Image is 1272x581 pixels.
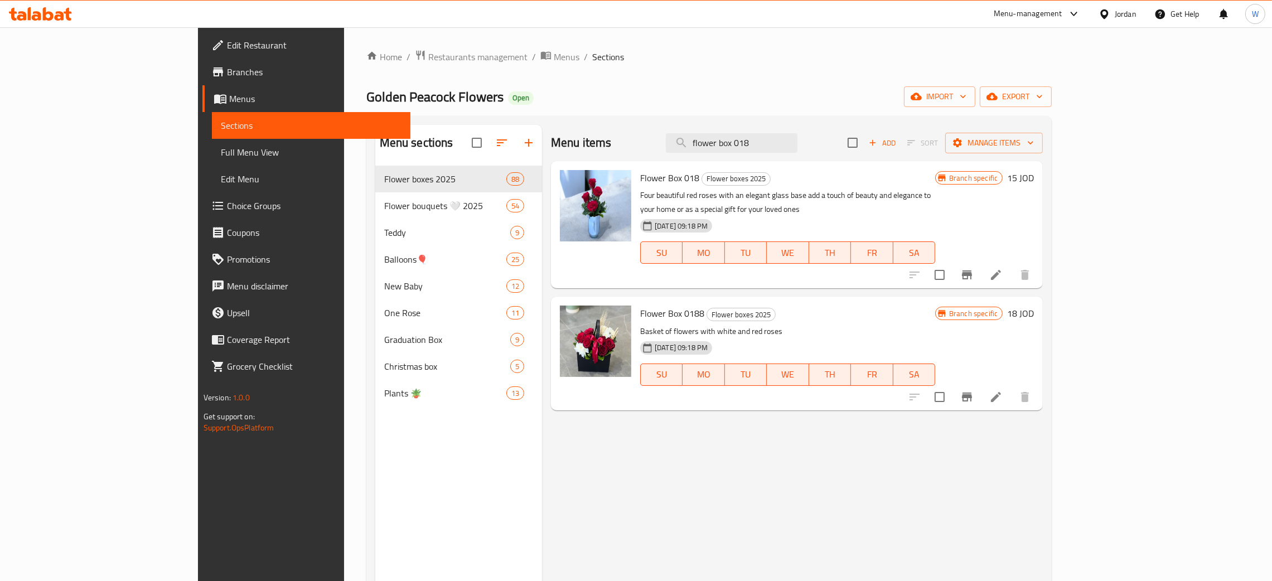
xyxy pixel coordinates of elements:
[227,279,402,293] span: Menu disclaimer
[384,386,506,400] div: Plants 🪴
[380,134,453,151] h2: Menu sections
[507,388,524,399] span: 13
[384,333,510,346] span: Graduation Box
[202,32,410,59] a: Edit Restaurant
[204,409,255,424] span: Get support on:
[855,366,888,383] span: FR
[507,254,524,265] span: 25
[384,253,506,266] div: Balloons🎈
[375,166,542,192] div: Flower boxes 202588
[702,172,770,185] span: Flower boxes 2025
[510,226,524,239] div: items
[640,325,935,338] p: Basket of flowers with white and red roses
[640,241,683,264] button: SU
[898,366,931,383] span: SA
[227,333,402,346] span: Coverage Report
[893,241,935,264] button: SA
[204,420,274,435] a: Support.OpsPlatform
[229,92,402,105] span: Menus
[814,245,847,261] span: TH
[202,353,410,380] a: Grocery Checklist
[506,172,524,186] div: items
[640,170,699,186] span: Flower Box 018
[227,199,402,212] span: Choice Groups
[202,246,410,273] a: Promotions
[204,390,231,405] span: Version:
[1012,384,1038,410] button: delete
[375,353,542,380] div: Christmas box5
[551,134,612,151] h2: Menu items
[366,50,1052,64] nav: breadcrumb
[725,364,767,386] button: TU
[1252,8,1259,20] span: W
[707,308,776,321] div: Flower boxes 2025
[465,131,489,154] span: Select all sections
[507,201,524,211] span: 54
[506,306,524,319] div: items
[375,326,542,353] div: Graduation Box9
[384,279,506,293] span: New Baby
[707,308,775,321] span: Flower boxes 2025
[954,262,980,288] button: Branch-specific-item
[506,253,524,266] div: items
[221,172,402,186] span: Edit Menu
[904,86,975,107] button: import
[227,253,402,266] span: Promotions
[202,85,410,112] a: Menus
[227,65,402,79] span: Branches
[687,245,720,261] span: MO
[687,366,720,383] span: MO
[945,173,1002,183] span: Branch specific
[428,50,528,64] span: Restaurants management
[592,50,624,64] span: Sections
[532,50,536,64] li: /
[650,342,712,353] span: [DATE] 09:18 PM
[1007,170,1034,186] h6: 15 JOD
[1007,306,1034,321] h6: 18 JOD
[212,139,410,166] a: Full Menu View
[560,306,631,377] img: Flower Box 0188
[515,129,542,156] button: Add section
[202,326,410,353] a: Coverage Report
[511,361,524,372] span: 5
[375,273,542,299] div: New Baby12
[841,131,864,154] span: Select section
[898,245,931,261] span: SA
[994,7,1062,21] div: Menu-management
[814,366,847,383] span: TH
[540,50,579,64] a: Menus
[202,299,410,326] a: Upsell
[893,364,935,386] button: SA
[640,364,683,386] button: SU
[506,386,524,400] div: items
[507,308,524,318] span: 11
[725,241,767,264] button: TU
[683,364,724,386] button: MO
[560,170,631,241] img: Flower Box 018
[851,241,893,264] button: FR
[384,306,506,319] span: One Rose
[554,50,579,64] span: Menus
[221,119,402,132] span: Sections
[945,133,1043,153] button: Manage items
[508,91,534,105] div: Open
[954,136,1034,150] span: Manage items
[645,245,678,261] span: SU
[384,226,510,239] div: Teddy
[384,172,506,186] span: Flower boxes 2025
[584,50,588,64] li: /
[809,364,851,386] button: TH
[767,241,809,264] button: WE
[771,366,804,383] span: WE
[384,199,506,212] span: Flower bouquets 🤍 2025
[1115,8,1136,20] div: Jordan
[375,380,542,406] div: Plants 🪴13
[702,172,771,186] div: Flower boxes 2025
[864,134,900,152] span: Add item
[508,93,534,103] span: Open
[851,364,893,386] button: FR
